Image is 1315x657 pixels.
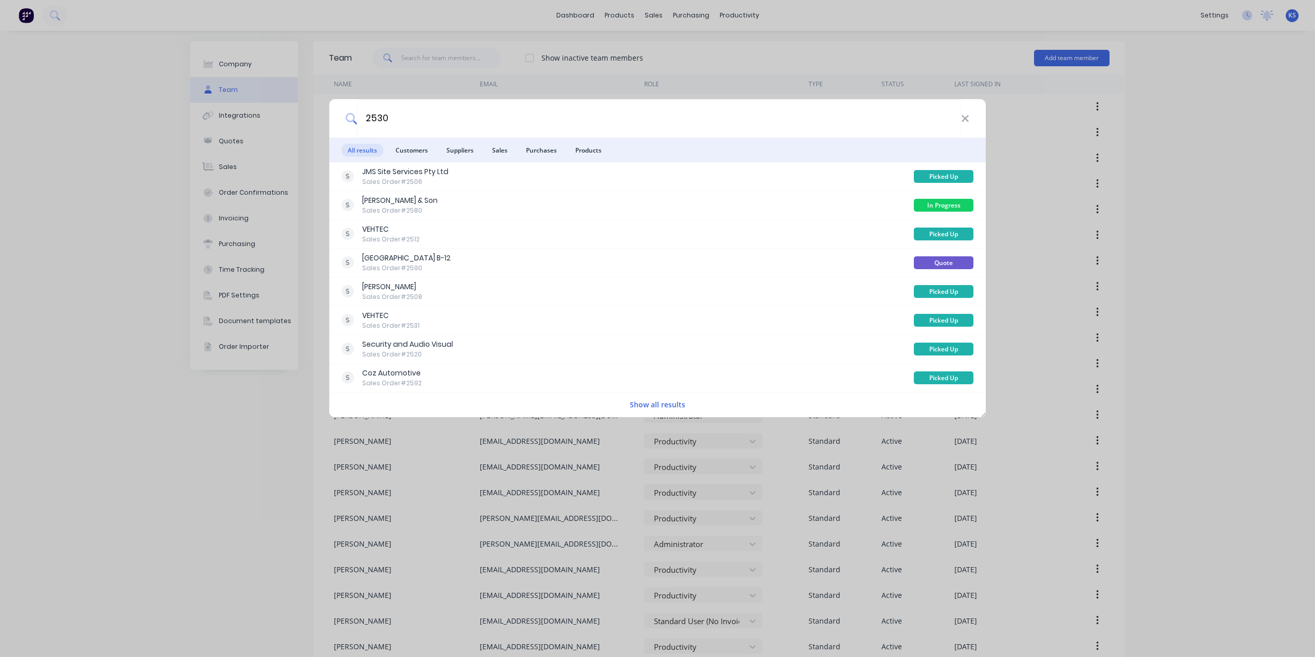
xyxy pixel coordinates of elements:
div: Sales Order #2512 [362,235,420,244]
div: [GEOGRAPHIC_DATA] B-12 [362,253,450,264]
div: VEHTEC [362,310,420,321]
span: Sales [486,144,514,157]
div: Picked Up [914,371,973,384]
div: Sales Order #2520 [362,350,453,359]
span: Suppliers [440,144,480,157]
div: Picked Up [914,228,973,240]
div: VEHTEC [362,224,420,235]
div: Picked Up [914,285,973,298]
div: [PERSON_NAME] [362,281,422,292]
div: Quote [914,256,973,269]
div: Sales Order #2592 [362,379,422,388]
div: Sales Order #2508 [362,292,422,302]
div: Sales Order #2590 [362,264,450,273]
div: Coz Automotive [362,368,422,379]
span: Purchases [520,144,563,157]
div: Sales Order #2531 [362,321,420,330]
div: Security and Audio Visual [362,339,453,350]
button: Show all results [627,399,688,410]
div: Picked Up [914,170,973,183]
div: Sales Order #2580 [362,206,438,215]
div: Picked Up [914,314,973,327]
div: Sales Order #2506 [362,177,448,186]
span: Customers [389,144,434,157]
div: Picked Up [914,343,973,355]
div: JMS Site Services Pty Ltd [362,166,448,177]
div: [PERSON_NAME] & Son [362,195,438,206]
div: In Progress [914,199,973,212]
span: Products [569,144,608,157]
span: All results [342,144,383,157]
input: Start typing a customer or supplier name to create a new order... [357,99,961,138]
